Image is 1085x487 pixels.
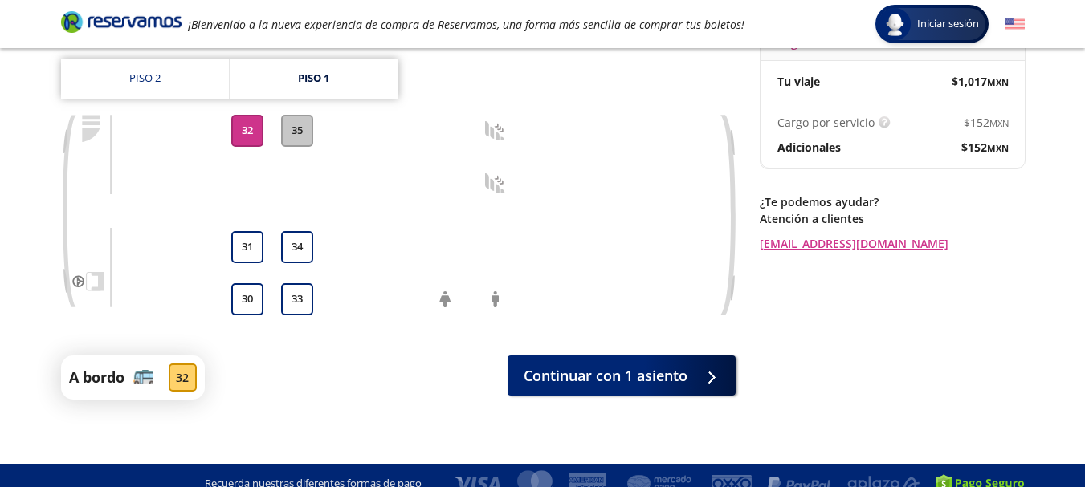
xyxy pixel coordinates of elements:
[1005,14,1025,34] button: English
[298,71,329,87] div: Piso 1
[231,231,263,263] button: 31
[61,10,182,34] i: Brand Logo
[760,210,1025,227] p: Atención a clientes
[231,115,263,147] button: 32
[508,355,736,396] button: Continuar con 1 asiento
[281,115,313,147] button: 35
[281,283,313,315] button: 33
[989,117,1009,129] small: MXN
[760,193,1025,210] p: ¿Te podemos ayudar?
[961,139,1009,156] span: $ 152
[952,73,1009,90] span: $ 1,017
[987,142,1009,154] small: MXN
[281,231,313,263] button: 34
[169,363,197,392] div: 32
[61,59,229,99] a: Piso 2
[964,114,1009,131] span: $ 152
[987,76,1009,88] small: MXN
[777,139,841,156] p: Adicionales
[188,17,744,32] em: ¡Bienvenido a la nueva experiencia de compra de Reservamos, una forma más sencilla de comprar tus...
[911,16,985,32] span: Iniciar sesión
[524,365,687,387] span: Continuar con 1 asiento
[230,59,398,99] a: Piso 1
[231,283,263,315] button: 30
[61,10,182,39] a: Brand Logo
[777,73,820,90] p: Tu viaje
[777,114,875,131] p: Cargo por servicio
[69,367,124,388] p: A bordo
[760,235,1025,252] a: [EMAIL_ADDRESS][DOMAIN_NAME]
